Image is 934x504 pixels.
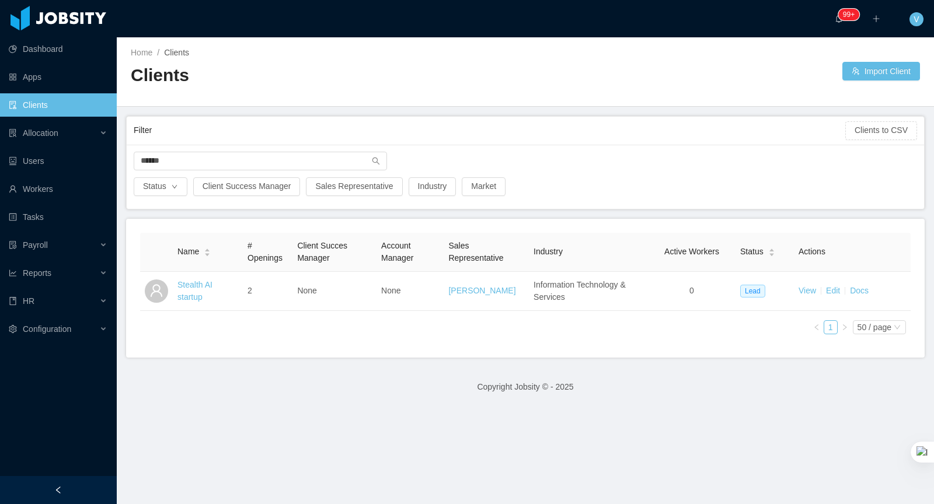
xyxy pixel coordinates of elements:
[381,286,400,295] span: None
[204,247,211,255] div: Sort
[824,321,837,334] a: 1
[134,120,845,141] div: Filter
[248,241,283,262] span: # Openings
[858,321,891,334] div: 50 / page
[157,48,159,57] span: /
[872,15,880,23] i: icon: plus
[534,280,626,302] span: Information Technology & Services
[768,247,775,251] i: icon: caret-up
[845,121,917,140] button: Clients to CSV
[204,247,211,251] i: icon: caret-up
[23,324,71,334] span: Configuration
[448,241,503,262] span: Sales Representative
[462,177,506,196] button: Market
[177,246,199,258] span: Name
[826,286,840,295] a: Edit
[372,157,380,165] i: icon: search
[297,241,347,262] span: Client Succes Manager
[838,320,852,334] li: Next Page
[9,205,107,229] a: icon: profileTasks
[841,324,848,331] i: icon: right
[23,268,51,278] span: Reports
[835,15,843,23] i: icon: bell
[9,149,107,173] a: icon: robotUsers
[9,325,17,333] i: icon: setting
[768,251,775,255] i: icon: caret-down
[9,297,17,305] i: icon: book
[164,48,189,57] span: Clients
[9,177,107,201] a: icon: userWorkers
[824,320,838,334] li: 1
[448,286,515,295] a: [PERSON_NAME]
[381,241,413,262] span: Account Manager
[914,12,919,26] span: V
[306,177,402,196] button: Sales Representative
[297,286,316,295] span: None
[810,320,824,334] li: Previous Page
[9,65,107,89] a: icon: appstoreApps
[131,64,525,87] h2: Clients
[799,286,816,295] a: View
[9,93,107,117] a: icon: auditClients
[149,283,163,297] i: icon: user
[768,247,775,255] div: Sort
[23,240,48,250] span: Payroll
[648,272,736,311] td: 0
[131,48,152,57] a: Home
[117,367,934,407] footer: Copyright Jobsity © - 2025
[838,9,859,20] sup: 906
[248,286,252,295] span: 2
[204,251,211,255] i: icon: caret-down
[894,324,901,332] i: icon: down
[177,280,212,302] a: Stealth AI startup
[850,286,869,295] a: Docs
[740,246,764,258] span: Status
[740,285,765,297] span: Lead
[9,241,17,249] i: icon: file-protect
[799,247,825,256] span: Actions
[23,296,34,306] span: HR
[409,177,456,196] button: Industry
[9,269,17,277] i: icon: line-chart
[9,129,17,137] i: icon: solution
[813,324,820,331] i: icon: left
[23,128,58,138] span: Allocation
[664,247,719,256] span: Active Workers
[9,37,107,61] a: icon: pie-chartDashboard
[842,62,920,80] button: icon: usergroup-addImport Client
[534,247,563,256] span: Industry
[134,177,187,196] button: Statusicon: down
[193,177,301,196] button: Client Success Manager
